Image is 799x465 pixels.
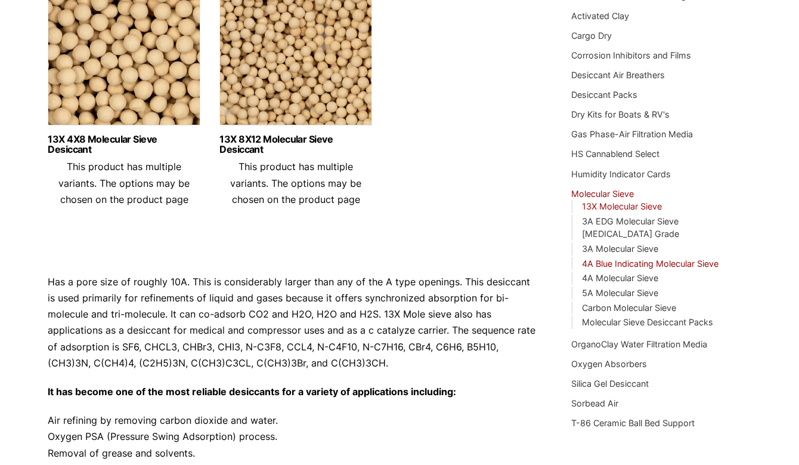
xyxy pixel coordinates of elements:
a: Oxygen Absorbers [571,359,647,369]
a: T-86 Ceramic Ball Bed Support [571,418,695,428]
a: 3A Molecular Sieve [582,244,658,254]
span: This product has multiple variants. The options may be chosen on the product page [58,161,190,205]
a: Dry Kits for Boats & RV's [571,109,670,119]
a: OrganoClay Water Filtration Media [571,339,707,349]
a: HS Cannablend Select [571,149,659,159]
strong: It has become one of the most reliable desiccants for a variety of applications including: [48,386,456,398]
a: 4A Molecular Sieve [582,273,658,283]
a: 4A Blue Indicating Molecular Sieve [582,258,719,269]
a: Silica Gel Desiccant [571,378,649,389]
a: Activated Clay [571,11,629,21]
a: Desiccant Packs [571,90,637,100]
span: This product has multiple variants. The options may be chosen on the product page [230,161,361,205]
a: Molecular Sieve [571,189,634,199]
a: Carbon Molecular Sieve [582,303,676,313]
a: 5A Molecular Sieve [582,288,658,298]
a: 13X Molecular Sieve [582,201,662,211]
a: Corrosion Inhibitors and Films [571,50,691,60]
a: Humidity Indicator Cards [571,169,671,179]
p: Has a pore size of roughly 10A. This is considerably larger than any of the A type openings. This... [48,274,537,371]
a: 13X 8X12 Molecular Sieve Desiccant [219,134,372,155]
a: Sorbead Air [571,398,618,408]
a: Molecular Sieve Desiccant Packs [582,317,713,327]
a: 3A EDG Molecular Sieve [MEDICAL_DATA] Grade [582,216,679,239]
a: Desiccant Air Breathers [571,70,665,80]
a: 13X 4X8 Molecular Sieve Desiccant [48,134,200,155]
a: Gas Phase-Air Filtration Media [571,129,693,139]
a: Cargo Dry [571,30,612,41]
